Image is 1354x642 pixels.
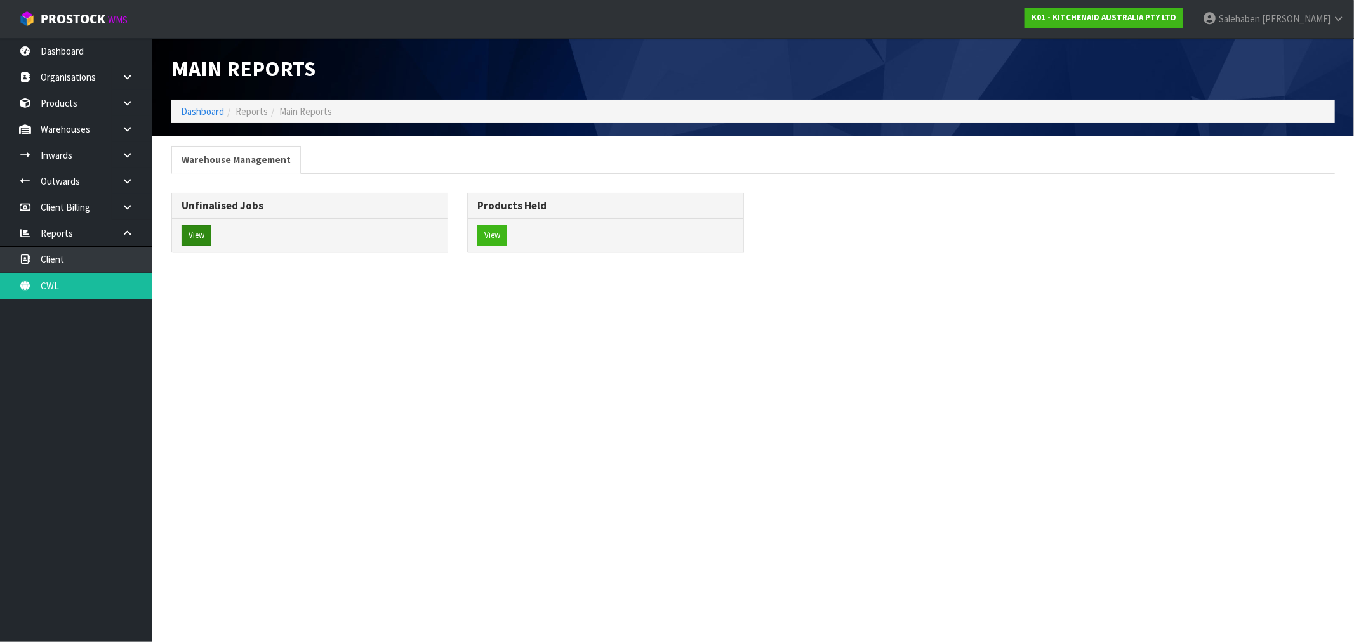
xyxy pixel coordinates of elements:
[1219,13,1260,25] span: Salehaben
[236,105,268,117] span: Reports
[279,105,332,117] span: Main Reports
[182,225,211,246] button: View
[108,14,128,26] small: WMS
[182,200,438,212] h3: Unfinalised Jobs
[19,11,35,27] img: cube-alt.png
[477,200,734,212] h3: Products Held
[1262,13,1331,25] span: [PERSON_NAME]
[41,11,105,27] span: ProStock
[171,146,301,173] a: Warehouse Management
[181,105,224,117] a: Dashboard
[1025,8,1183,28] a: K01 - KITCHENAID AUSTRALIA PTY LTD
[171,55,315,82] span: Main Reports
[1032,12,1176,23] strong: K01 - KITCHENAID AUSTRALIA PTY LTD
[477,225,507,246] button: View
